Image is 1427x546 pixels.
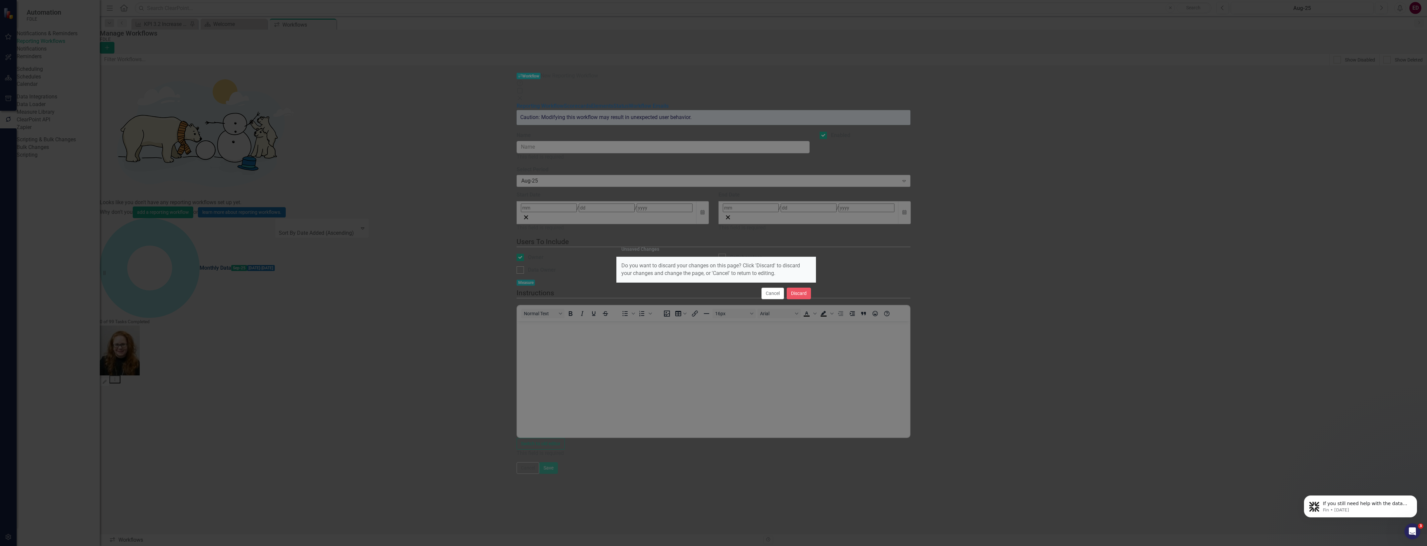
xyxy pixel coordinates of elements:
[1404,523,1420,539] iframe: Intercom live chat
[787,288,811,299] button: Discard
[616,257,816,282] div: Do you want to discard your changes on this page? Click 'Discard' to discard your changes and cha...
[29,26,115,32] p: Message from Fin, sent 3d ago
[621,247,659,252] div: Unsaved Changes
[1418,523,1423,529] span: 3
[1294,481,1427,528] iframe: Intercom notifications message
[761,288,784,299] button: Cancel
[29,19,113,58] span: If you still need help with the data entry issue despite administrator access, I’m here to assist...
